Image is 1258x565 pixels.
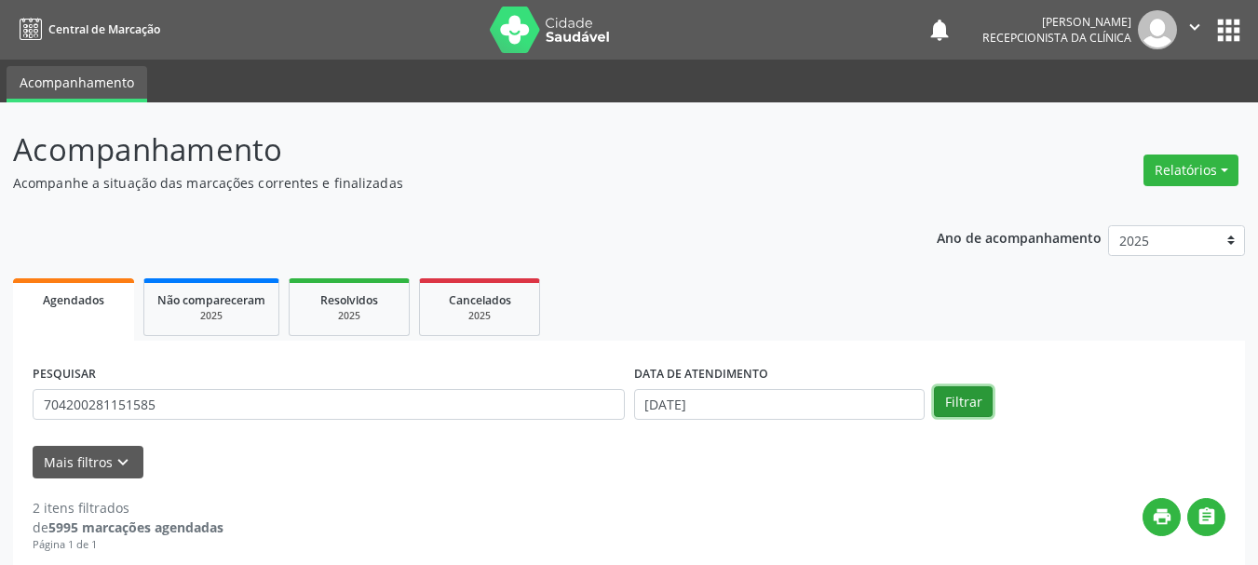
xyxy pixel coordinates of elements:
[982,14,1131,30] div: [PERSON_NAME]
[634,360,768,389] label: DATA DE ATENDIMENTO
[33,498,223,518] div: 2 itens filtrados
[934,386,993,418] button: Filtrar
[48,518,223,536] strong: 5995 marcações agendadas
[33,446,143,478] button: Mais filtroskeyboard_arrow_down
[1187,498,1225,536] button: 
[43,292,104,308] span: Agendados
[1138,10,1177,49] img: img
[927,17,953,43] button: notifications
[1152,506,1172,527] i: print
[449,292,511,308] span: Cancelados
[1143,498,1181,536] button: print
[33,518,223,537] div: de
[982,30,1131,46] span: Recepcionista da clínica
[48,21,160,37] span: Central de Marcação
[1143,155,1238,186] button: Relatórios
[1212,14,1245,47] button: apps
[33,360,96,389] label: PESQUISAR
[433,309,526,323] div: 2025
[634,389,926,421] input: Selecione um intervalo
[320,292,378,308] span: Resolvidos
[157,309,265,323] div: 2025
[33,389,625,421] input: Nome, CNS
[33,537,223,553] div: Página 1 de 1
[1177,10,1212,49] button: 
[1197,506,1217,527] i: 
[303,309,396,323] div: 2025
[13,14,160,45] a: Central de Marcação
[13,173,875,193] p: Acompanhe a situação das marcações correntes e finalizadas
[1184,17,1205,37] i: 
[937,225,1102,249] p: Ano de acompanhamento
[13,127,875,173] p: Acompanhamento
[157,292,265,308] span: Não compareceram
[113,452,133,473] i: keyboard_arrow_down
[7,66,147,102] a: Acompanhamento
